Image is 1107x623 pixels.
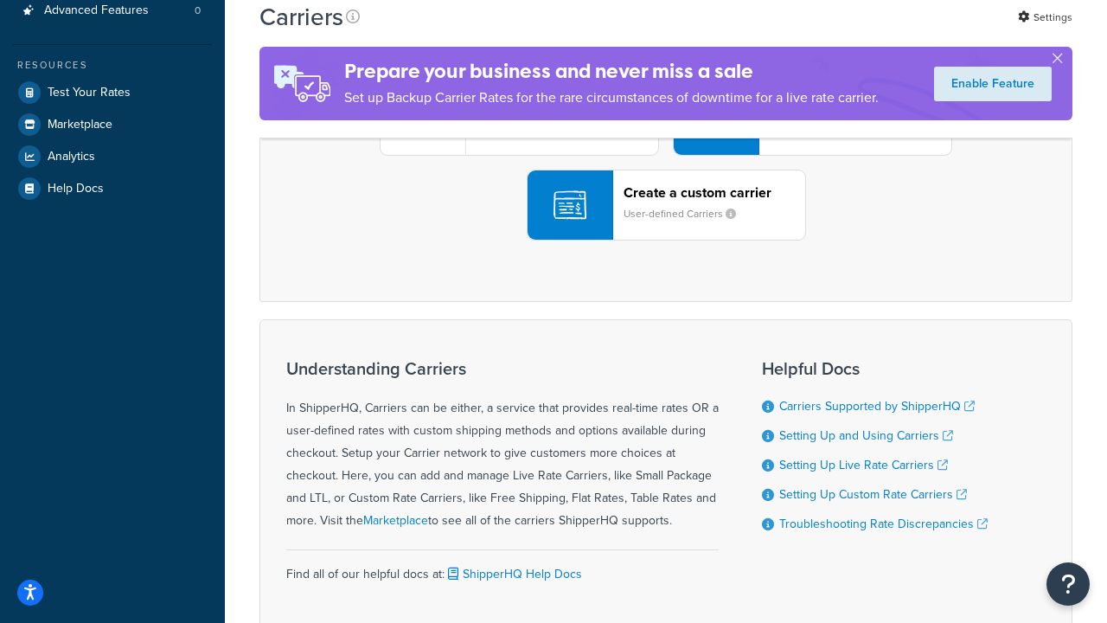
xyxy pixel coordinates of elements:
a: Carriers Supported by ShipperHQ [779,397,975,415]
h3: Helpful Docs [762,359,988,378]
a: Setting Up Live Rate Carriers [779,456,948,474]
img: ad-rules-rateshop-fe6ec290ccb7230408bd80ed9643f0289d75e0ffd9eb532fc0e269fcd187b520.png [259,47,344,120]
span: 0 [195,3,201,18]
span: Analytics [48,150,95,164]
h3: Understanding Carriers [286,359,719,378]
span: Test Your Rates [48,86,131,100]
a: Setting Up and Using Carriers [779,427,953,445]
h4: Prepare your business and never miss a sale [344,57,879,86]
div: Find all of our helpful docs at: [286,549,719,586]
button: Create a custom carrierUser-defined Carriers [527,170,806,241]
img: icon-carrier-custom-c93b8a24.svg [553,189,586,222]
header: Create a custom carrier [624,184,805,201]
a: Analytics [13,141,212,172]
a: Help Docs [13,173,212,204]
button: Open Resource Center [1046,562,1090,606]
a: Test Your Rates [13,77,212,108]
small: User-defined Carriers [624,206,750,222]
div: In ShipperHQ, Carriers can be either, a service that provides real-time rates OR a user-defined r... [286,359,719,532]
a: Troubleshooting Rate Discrepancies [779,515,988,533]
a: ShipperHQ Help Docs [445,565,582,583]
a: Marketplace [13,109,212,140]
a: Enable Feature [934,67,1052,101]
a: Settings [1018,5,1072,29]
span: Marketplace [48,118,112,132]
a: Setting Up Custom Rate Carriers [779,485,967,504]
p: Set up Backup Carrier Rates for the rare circumstances of downtime for a live rate carrier. [344,86,879,110]
div: Resources [13,58,212,73]
span: Help Docs [48,182,104,196]
a: Marketplace [363,511,428,530]
span: Advanced Features [44,3,149,18]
